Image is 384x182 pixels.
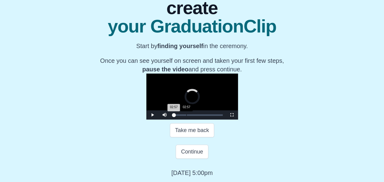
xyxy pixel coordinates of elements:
[146,110,159,119] button: Play
[226,110,238,119] button: Fullscreen
[96,17,288,36] span: your GraduationClip
[157,43,203,49] b: finding yourself
[96,42,288,50] p: Start by in the ceremony.
[176,145,208,159] button: Continue
[170,123,214,137] button: Take me back
[159,110,171,119] button: Mute
[146,74,238,119] div: Video Player
[142,66,188,73] b: pause the video
[174,114,223,116] div: Progress Bar
[171,169,213,177] p: [DATE] 5:00pm
[96,56,288,74] p: Once you can see yourself on screen and taken your first few steps, and press continue.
